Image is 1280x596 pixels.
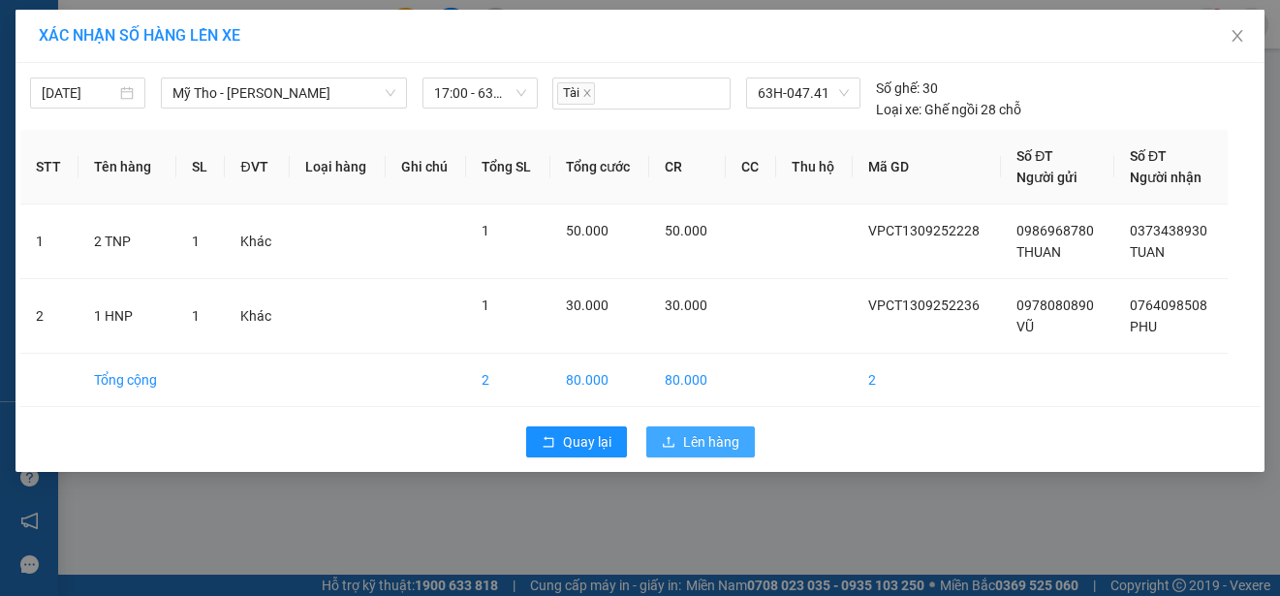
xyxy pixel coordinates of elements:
span: Gửi: [16,18,47,39]
div: 30 [876,78,938,99]
div: 0764098508 [187,86,386,113]
span: VŨ [1016,319,1034,334]
td: 1 [20,204,78,279]
div: VP [GEOGRAPHIC_DATA] [187,16,386,63]
span: 0764098508 [1130,298,1207,313]
span: VPCT1309252236 [868,298,980,313]
th: SL [176,130,225,204]
span: Số ĐT [1016,148,1053,164]
span: 50.000 [566,223,609,238]
span: Lên hàng [683,431,739,453]
td: 2 [20,279,78,354]
button: rollbackQuay lại [526,426,627,457]
span: PHU [1130,319,1157,334]
span: close [1230,28,1245,44]
span: THUAN [1016,244,1061,260]
div: 0978080890 [16,86,173,113]
span: down [385,87,396,99]
th: CC [726,130,776,204]
span: upload [662,435,675,451]
td: Tổng cộng [78,354,176,407]
td: 1 HNP [78,279,176,354]
span: 63H-047.41 [758,78,849,108]
span: 0986968780 [1016,223,1094,238]
span: Người nhận [1130,170,1202,185]
span: TUAN [1130,244,1165,260]
th: Mã GD [853,130,1001,204]
td: Khác [225,279,290,354]
button: uploadLên hàng [646,426,755,457]
th: Ghi chú [386,130,466,204]
span: Quay lại [563,431,611,453]
div: Ghế ngồi 28 chỗ [876,99,1021,120]
th: Thu hộ [776,130,853,204]
div: VP [PERSON_NAME] [16,16,173,63]
th: Tổng SL [466,130,549,204]
td: 80.000 [649,354,726,407]
span: Cước rồi : [15,127,86,147]
td: 2 TNP [78,204,176,279]
span: rollback [542,435,555,451]
span: XÁC NHẬN SỐ HÀNG LÊN XE [39,26,240,45]
span: Số ĐT [1130,148,1167,164]
span: 1 [192,308,200,324]
th: Tổng cước [550,130,649,204]
span: Người gửi [1016,170,1077,185]
button: Close [1210,10,1264,64]
th: CR [649,130,726,204]
span: 0373438930 [1130,223,1207,238]
span: Số ghế: [876,78,920,99]
td: 2 [466,354,549,407]
div: PHU [187,63,386,86]
span: Loại xe: [876,99,921,120]
span: Mỹ Tho - Hồ Chí Minh [172,78,395,108]
th: STT [20,130,78,204]
div: 30.000 [15,125,176,148]
span: close [582,88,592,98]
div: VŨ [16,63,173,86]
span: Nhận: [187,18,233,39]
td: Khác [225,204,290,279]
td: 2 [853,354,1001,407]
td: 80.000 [550,354,649,407]
th: Tên hàng [78,130,176,204]
span: 30.000 [665,298,707,313]
span: 30.000 [566,298,609,313]
span: VPCT1309252228 [868,223,980,238]
span: 17:00 - 63H-047.41 [434,78,526,108]
th: Loại hàng [290,130,386,204]
span: 50.000 [665,223,707,238]
th: ĐVT [225,130,290,204]
span: 1 [192,234,200,249]
input: 13/09/2025 [42,82,116,104]
span: Tài [557,82,595,105]
span: 0978080890 [1016,298,1094,313]
span: 1 [482,223,489,238]
span: 1 [482,298,489,313]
